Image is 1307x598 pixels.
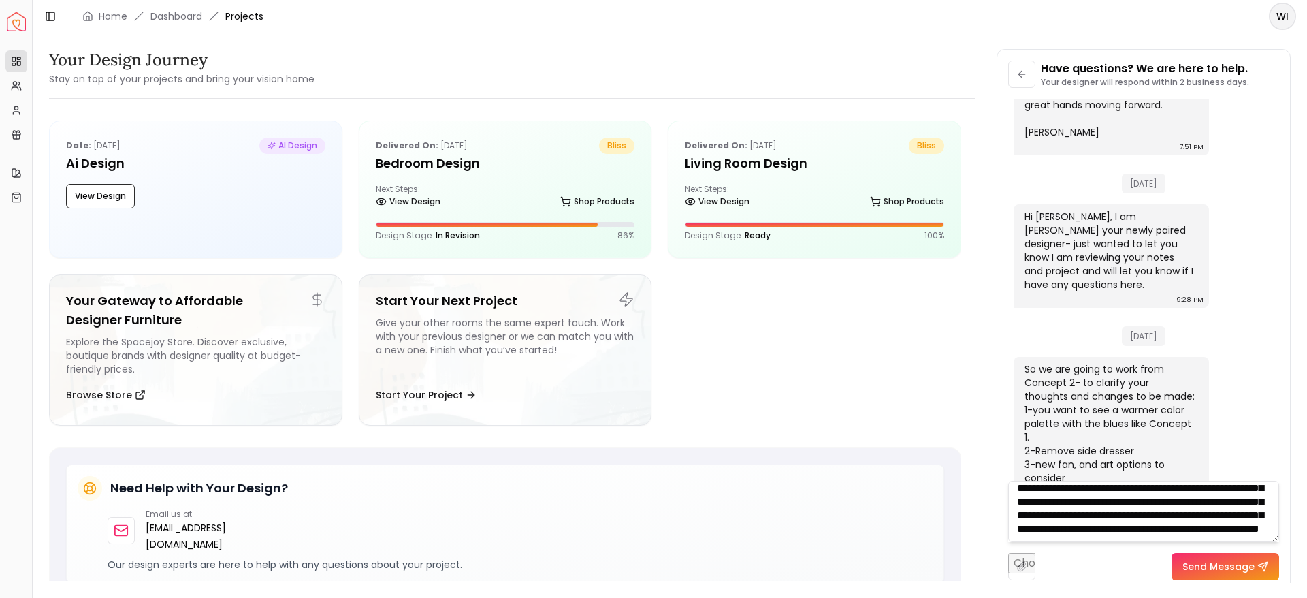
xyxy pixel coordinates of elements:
[146,509,297,520] p: Email us at
[49,274,342,426] a: Your Gateway to Affordable Designer FurnitureExplore the Spacejoy Store. Discover exclusive, bout...
[924,230,944,241] p: 100 %
[1122,326,1165,346] span: [DATE]
[66,140,91,151] b: Date:
[66,138,120,154] p: [DATE]
[685,184,944,211] div: Next Steps:
[66,154,325,173] h5: Ai Design
[376,192,440,211] a: View Design
[685,192,749,211] a: View Design
[1270,4,1295,29] span: WI
[359,274,652,426] a: Start Your Next ProjectGive your other rooms the same expert touch. Work with your previous desig...
[685,138,777,154] p: [DATE]
[685,140,747,151] b: Delivered on:
[146,520,297,552] a: [EMAIL_ADDRESS][DOMAIN_NAME]
[1024,210,1195,292] div: Hi [PERSON_NAME], I am [PERSON_NAME] your newly paired designer- just wanted to let you know I am...
[745,230,771,241] span: Ready
[617,230,634,241] p: 86 %
[436,230,480,241] span: In Revision
[685,230,771,241] p: Design Stage:
[110,479,288,498] h5: Need Help with Your Design?
[1041,77,1249,88] p: Your designer will respond within 2 business days.
[909,138,944,154] span: bliss
[376,138,468,154] p: [DATE]
[1180,140,1204,154] div: 7:51 PM
[49,49,314,71] h3: Your Design Journey
[1041,61,1249,77] p: Have questions? We are here to help.
[376,292,635,311] h5: Start Your Next Project
[49,72,314,86] small: Stay on top of your projects and bring your vision home
[82,10,263,23] nav: breadcrumb
[376,316,635,376] div: Give your other rooms the same expert touch. Work with your previous designer or we can match you...
[870,192,944,211] a: Shop Products
[1024,362,1195,499] div: So we are going to work from Concept 2- to clarify your thoughts and changes to be made: 1-you wa...
[150,10,202,23] a: Dashboard
[376,381,477,409] button: Start Your Project
[66,335,325,376] div: Explore the Spacejoy Store. Discover exclusive, boutique brands with designer quality at budget-f...
[7,12,26,31] img: Spacejoy Logo
[259,138,325,154] span: AI Design
[376,184,635,211] div: Next Steps:
[685,154,944,173] h5: Living Room Design
[66,292,325,330] h5: Your Gateway to Affordable Designer Furniture
[1176,293,1204,306] div: 9:28 PM
[376,230,480,241] p: Design Stage:
[599,138,634,154] span: bliss
[99,10,127,23] a: Home
[108,558,933,571] p: Our design experts are here to help with any questions about your project.
[376,154,635,173] h5: Bedroom design
[376,140,438,151] b: Delivered on:
[7,12,26,31] a: Spacejoy
[1122,174,1165,193] span: [DATE]
[1172,553,1279,580] button: Send Message
[560,192,634,211] a: Shop Products
[225,10,263,23] span: Projects
[66,184,135,208] button: View Design
[1269,3,1296,30] button: WI
[66,381,146,409] button: Browse Store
